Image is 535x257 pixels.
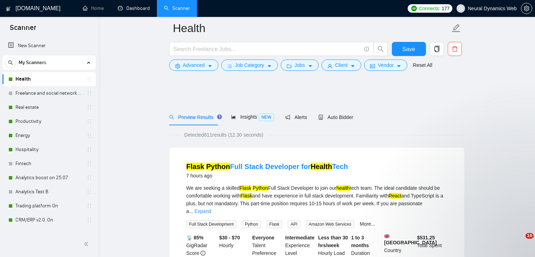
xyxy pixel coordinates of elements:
div: We are seeking a skilled Full Stack Developer to join our tech team. The ideal candidate should b... [186,184,447,215]
mark: health [336,185,350,191]
img: upwork-logo.png [411,6,417,11]
a: dashboardDashboard [118,5,150,11]
span: Advanced [183,61,205,69]
div: 7 hours ago [186,171,348,180]
a: searchScanner [164,5,190,11]
mark: Flask [240,185,251,191]
a: Fintech [15,157,82,171]
button: barsJob Categorycaret-down [221,59,278,71]
span: Vendor [378,61,393,69]
a: CRM/ERP v2.0. Test B Off [15,227,82,241]
button: delete [448,42,462,56]
span: holder [87,175,92,181]
div: Hourly Load [317,234,350,257]
a: Energy [15,128,82,143]
span: user [458,6,463,11]
span: holder [87,161,92,167]
span: search [169,115,174,120]
a: Hospitality [15,143,82,157]
button: folderJobscaret-down [281,59,319,71]
button: search [5,57,16,68]
a: homeHome [83,5,104,11]
b: 📡 85% [186,235,204,240]
a: Flask PythonFull Stack Developer forHealthTech [186,163,348,170]
span: search [374,46,387,52]
span: setting [175,63,180,69]
iframe: Intercom live chat [511,233,528,250]
b: Intermediate [285,235,314,240]
span: caret-down [308,63,313,69]
div: Duration [350,234,383,257]
button: settingAdvancedcaret-down [169,59,218,71]
button: Save [392,42,426,56]
span: caret-down [267,63,272,69]
span: 10 [526,233,534,239]
span: holder [87,105,92,110]
span: Full Stack Development [186,220,237,228]
button: idcardVendorcaret-down [364,59,407,71]
span: caret-down [208,63,212,69]
span: holder [87,76,92,82]
span: Connects: [419,5,440,12]
span: double-left [84,240,91,247]
a: Health [15,72,82,86]
span: holder [87,217,92,223]
div: Total Spent [416,234,449,257]
span: robot [318,115,323,120]
span: holder [87,119,92,124]
span: area-chart [231,114,236,119]
img: logo [6,3,11,14]
span: Jobs [294,61,305,69]
a: Freelance and social network (change includes) [15,86,82,100]
span: Save [402,45,415,54]
input: Scanner name... [173,19,450,37]
div: Experience Level [284,234,317,257]
div: Talent Preference [251,234,284,257]
a: CRM/ERP v2.0. On [15,213,82,227]
span: ... [189,208,193,214]
span: Client [335,61,348,69]
img: 🇬🇧 [384,234,389,239]
span: holder [87,133,92,138]
a: New Scanner [8,39,90,53]
a: Expand [195,208,211,214]
a: Analytics Test B [15,185,82,199]
span: Flask [267,220,282,228]
span: folder [287,63,292,69]
span: Insights [231,114,274,120]
a: Real estate [15,100,82,114]
div: Hourly [218,234,251,257]
button: search [374,42,388,56]
a: Productivity [15,114,82,128]
button: userClientcaret-down [321,59,362,71]
span: Job Category [235,61,264,69]
a: Trading platform On [15,199,82,213]
button: copy [430,42,444,56]
mark: React [389,193,402,199]
span: notification [285,115,290,120]
span: Python [242,220,261,228]
button: setting [521,3,532,14]
span: user [327,63,332,69]
a: Analytics boost on 25.07 [15,171,82,185]
span: Alerts [285,114,307,120]
span: Auto Bidder [318,114,353,120]
span: 177 [442,5,450,12]
span: caret-down [350,63,355,69]
a: setting [521,6,532,11]
li: New Scanner [2,39,96,53]
span: bars [227,63,232,69]
mark: Python [206,163,230,170]
div: Country [383,234,416,257]
span: Scanner [4,23,42,37]
div: GigRadar Score [185,234,218,257]
span: info-circle [364,47,369,51]
b: Everyone [252,235,274,240]
span: My Scanners [19,56,46,70]
mark: Health [311,163,332,170]
mark: Flask [241,193,252,199]
span: delete [448,46,461,52]
b: 1 to 3 months [351,235,369,248]
span: Preview Results [169,114,220,120]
